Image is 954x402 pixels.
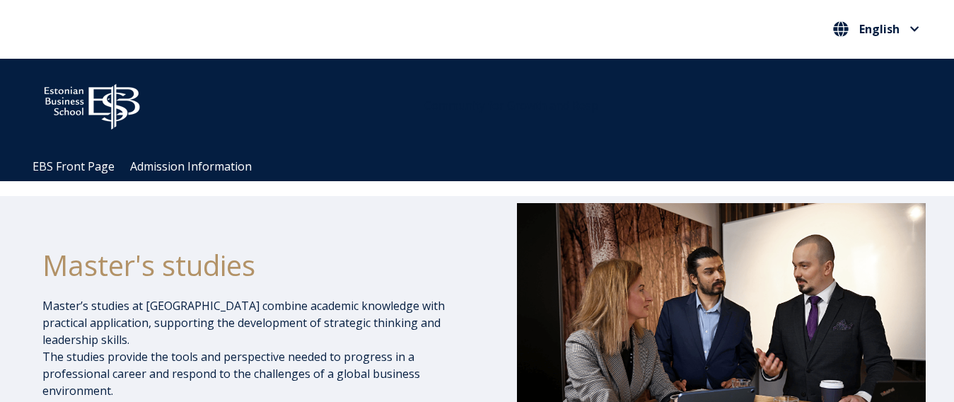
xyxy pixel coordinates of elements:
[32,73,152,134] img: ebs_logo2016_white
[42,297,479,399] p: Master’s studies at [GEOGRAPHIC_DATA] combine academic knowledge with practical application, supp...
[33,159,115,174] a: EBS Front Page
[42,248,479,283] h1: Master's studies
[25,152,944,181] div: Navigation Menu
[859,23,900,35] span: English
[130,159,252,174] a: Admission Information
[830,18,923,41] nav: Select your language
[830,18,923,40] button: English
[424,98,598,113] span: Community for Growth and Resp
